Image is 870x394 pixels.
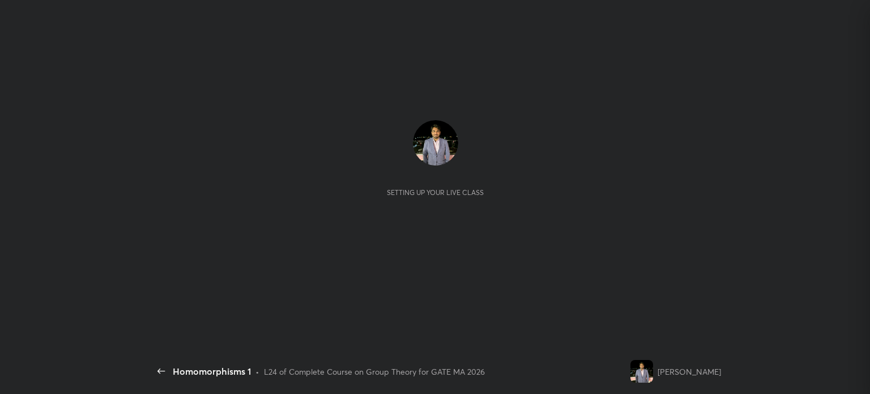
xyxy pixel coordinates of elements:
[387,188,484,197] div: Setting up your live class
[255,366,259,378] div: •
[630,360,653,383] img: 9689d3ed888646769c7969bc1f381e91.jpg
[264,366,485,378] div: L24 of Complete Course on Group Theory for GATE MA 2026
[658,366,721,378] div: [PERSON_NAME]
[173,365,251,378] div: Homomorphisms 1
[413,120,458,166] img: 9689d3ed888646769c7969bc1f381e91.jpg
